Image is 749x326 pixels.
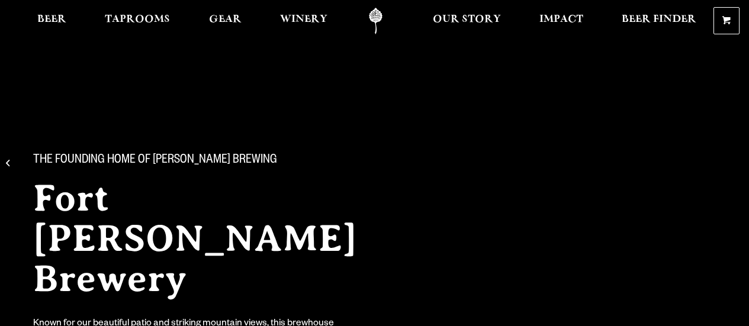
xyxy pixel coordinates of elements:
[201,8,249,34] a: Gear
[532,8,591,34] a: Impact
[37,15,66,24] span: Beer
[353,8,398,34] a: Odell Home
[539,15,583,24] span: Impact
[33,178,403,299] h2: Fort [PERSON_NAME] Brewery
[425,8,509,34] a: Our Story
[97,8,178,34] a: Taprooms
[33,153,277,169] span: The Founding Home of [PERSON_NAME] Brewing
[209,15,242,24] span: Gear
[433,15,501,24] span: Our Story
[614,8,704,34] a: Beer Finder
[105,15,170,24] span: Taprooms
[272,8,335,34] a: Winery
[280,15,327,24] span: Winery
[622,15,696,24] span: Beer Finder
[30,8,74,34] a: Beer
